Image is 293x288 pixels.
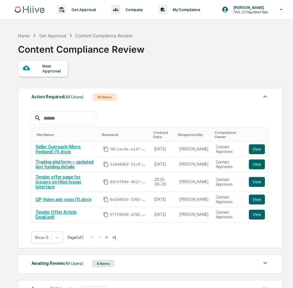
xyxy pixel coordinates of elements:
div: Awaiting Review [31,259,83,267]
td: 2025-08-26 [151,172,176,192]
p: My Compliance [168,7,203,12]
iframe: Open customer support [273,268,290,284]
div: Get Approval [39,33,66,38]
td: [DATE] [151,142,176,157]
span: Copy Id [103,212,109,217]
div: Content Compliance Review [75,33,132,38]
a: QP Video ads copy (1).docx [36,197,91,202]
p: [PERSON_NAME] [228,5,271,10]
span: 318a9dbd-51c9-473e-9dd0-57efbaa2a655 [110,162,147,167]
div: 10 Items [93,93,116,101]
img: logo [15,6,44,13]
a: Trading platform— updated last funding details [36,159,94,169]
div: Action Required [31,93,83,101]
div: Toggle SortBy [102,133,148,137]
button: View [249,195,265,204]
div: New Approval [42,64,63,73]
td: [PERSON_NAME] [176,157,212,172]
button: > [103,235,110,240]
td: Content Approvers [212,142,245,157]
div: Toggle SortBy [215,130,243,139]
span: 57f59450-a782-4865-ac16-a45fae92c464 [110,212,147,217]
span: 30c1acda-e147-43ff-aa23-f3c7b4154677 [110,147,147,152]
td: Content Approvers [212,207,245,222]
a: Seller Outreach (More Hedged) (1).docx [36,144,81,154]
td: [DATE] [151,157,176,172]
p: HML US Registered Reps [228,10,271,14]
td: [DATE] [151,207,176,222]
a: Tender Offer Article Email.pdf [36,210,77,220]
span: 0a104b5a-3365-4e16-98ad-43a4f330f6db [110,197,147,202]
div: 6 Items [92,260,115,267]
td: [PERSON_NAME] [176,207,212,222]
div: Toggle SortBy [153,130,174,139]
button: View [249,210,265,220]
button: View [249,177,265,187]
td: Content Approvers [212,172,245,192]
div: Toggle SortBy [178,133,210,137]
td: [DATE] [151,192,176,207]
a: Tender offer page for Issuers on Hiive Issuer Interface [36,175,82,189]
td: [PERSON_NAME] [176,172,212,192]
button: |< [88,235,95,240]
img: caret [262,93,269,100]
span: (All Users) [64,94,83,99]
td: [PERSON_NAME] [176,142,212,157]
span: Copy Id [103,179,109,185]
td: Content Approvers [212,157,245,172]
span: Copy Id [103,197,109,202]
img: caret [262,259,269,267]
button: >| [111,235,118,240]
span: Page 1 of 2 [68,235,84,240]
span: ddc5f69d-4627-4722-aeaa-ccc955e7ddc8 [110,179,147,184]
span: Copy Id [103,146,109,152]
div: Home [18,33,30,38]
div: Content Compliance Review [18,39,144,55]
button: View [249,159,265,169]
button: < [96,235,103,240]
p: Company [120,7,146,12]
button: View [249,144,265,154]
div: Toggle SortBy [250,133,266,137]
span: (All Users) [64,261,83,266]
p: Get Approval [66,7,99,12]
td: [PERSON_NAME] [176,192,212,207]
span: Copy Id [103,162,109,167]
div: Toggle SortBy [37,133,97,137]
td: Content Approvers [212,192,245,207]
